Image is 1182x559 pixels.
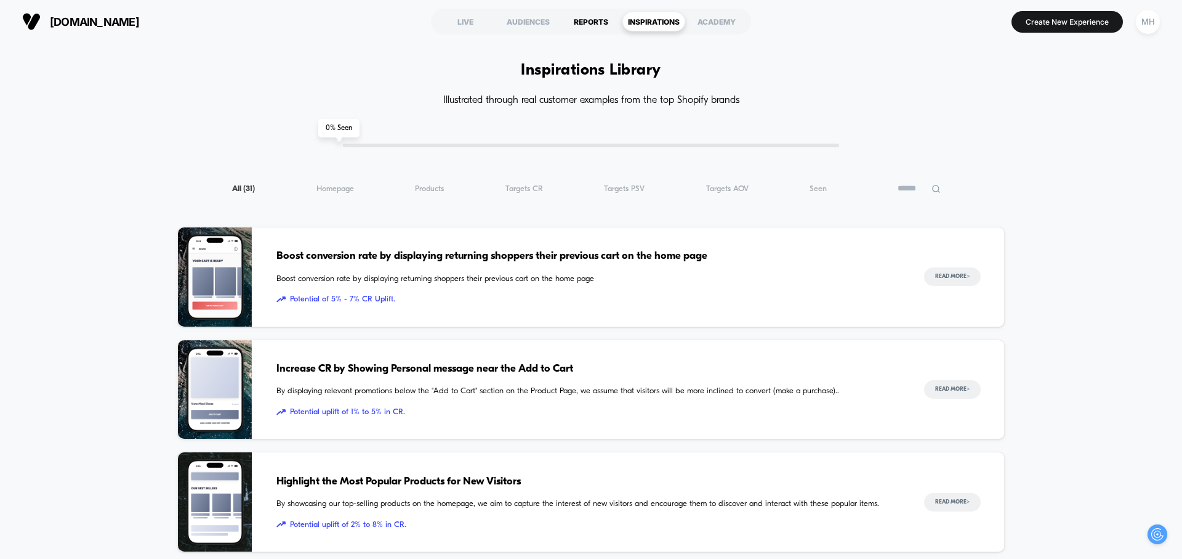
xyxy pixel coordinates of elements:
div: MH [1136,10,1160,34]
h1: Inspirations Library [521,62,661,80]
span: By displaying relevant promotions below the "Add to Cart" section on the Product Page, we assume ... [276,385,899,398]
button: Create New Experience [1011,11,1123,33]
span: Potential uplift of 1% to 5% in CR. [276,406,899,418]
img: Visually logo [22,12,41,31]
span: Homepage [316,184,354,194]
span: Products [415,184,444,194]
img: By showcasing our top-selling products on the homepage, we aim to capture the interest of new vis... [178,452,252,552]
button: [DOMAIN_NAME] [18,12,143,31]
span: Potential of 5% - 7% CR Uplift. [276,293,899,306]
span: Targets CR [505,184,543,194]
button: Read More> [924,267,981,286]
div: INSPIRATIONS [622,12,685,31]
span: Seen [810,184,827,194]
span: Potential uplift of 2% to 8% in CR. [276,519,899,531]
span: Boost conversion rate by displaying returning shoppers their previous cart on the home page [276,248,899,264]
span: 0 % Seen [318,119,360,137]
button: Read More> [924,493,981,512]
img: By displaying relevant promotions below the "Add to Cart" section on the Product Page, we assume ... [178,340,252,439]
button: MH [1132,9,1164,35]
span: Targets AOV [706,184,749,194]
span: Increase CR by Showing Personal message near the Add to Cart [276,361,899,377]
div: ACADEMY [685,12,748,31]
span: All [232,184,255,194]
span: ( 31 ) [243,185,255,193]
span: Boost conversion rate by displaying returning shoppers their previous cart on the home page [276,273,899,285]
div: REPORTS [560,12,622,31]
button: Read More> [924,380,981,399]
div: AUDIENCES [497,12,560,31]
span: By showcasing our top-selling products on the homepage, we aim to capture the interest of new vis... [276,498,899,510]
span: Targets PSV [604,184,645,194]
div: LIVE [434,12,497,31]
img: Boost conversion rate by displaying returning shoppers their previous cart on the home page [178,227,252,327]
span: [DOMAIN_NAME] [50,15,139,28]
span: Highlight the Most Popular Products for New Visitors [276,474,899,490]
h4: Illustrated through real customer examples from the top Shopify brands [177,95,1005,107]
